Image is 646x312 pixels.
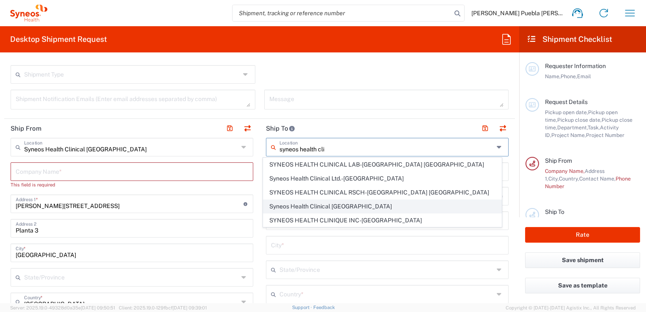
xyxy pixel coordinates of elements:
[506,304,636,312] span: Copyright © [DATE]-[DATE] Agistix Inc., All Rights Reserved
[10,305,115,310] span: Server: 2025.19.0-49328d0a35e
[172,305,207,310] span: [DATE] 09:39:01
[577,73,591,79] span: Email
[233,5,452,21] input: Shipment, tracking or reference number
[471,9,564,17] span: [PERSON_NAME] Puebla [PERSON_NAME][GEOGRAPHIC_DATA]
[81,305,115,310] span: [DATE] 09:50:51
[263,172,501,185] span: Syneos Health Clinical Ltd.-[GEOGRAPHIC_DATA]
[545,168,585,174] span: Company Name,
[588,124,600,131] span: Task,
[545,63,606,69] span: Requester Information
[263,186,501,199] span: SYNEOS HEALTH CLINICAL RSCH-[GEOGRAPHIC_DATA] [GEOGRAPHIC_DATA]
[561,73,577,79] span: Phone,
[119,305,207,310] span: Client: 2025.19.0-129fbcf
[525,278,640,293] button: Save as template
[11,124,41,133] h2: Ship From
[263,214,501,227] span: SYNEOS HEALTH CLINIQUE INC-[GEOGRAPHIC_DATA]
[586,132,624,138] span: Project Number
[527,34,612,44] h2: Shipment Checklist
[557,117,602,123] span: Pickup close date,
[557,124,588,131] span: Department,
[559,175,579,182] span: Country,
[263,158,501,171] span: SYNEOS HEALTH CLINICAL LAB-[GEOGRAPHIC_DATA] [GEOGRAPHIC_DATA]
[263,200,501,213] span: Syneos Health Clinical [GEOGRAPHIC_DATA]
[292,305,313,310] a: Support
[545,73,561,79] span: Name,
[551,132,586,138] span: Project Name,
[11,181,253,189] div: This field is required
[313,305,335,310] a: Feedback
[545,99,588,105] span: Request Details
[266,124,295,133] h2: Ship To
[579,175,616,182] span: Contact Name,
[545,208,564,215] span: Ship To
[525,252,640,268] button: Save shipment
[545,109,588,115] span: Pickup open date,
[548,175,559,182] span: City,
[545,157,572,164] span: Ship From
[525,227,640,243] button: Rate
[10,34,107,44] h2: Desktop Shipment Request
